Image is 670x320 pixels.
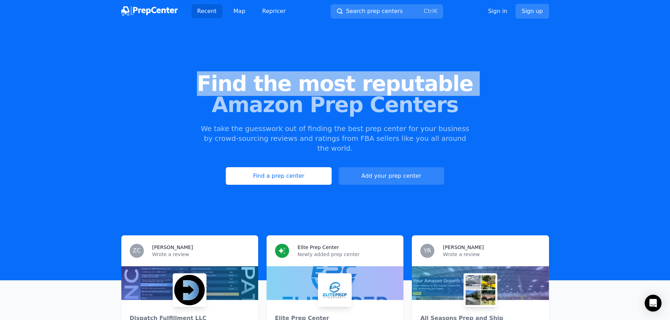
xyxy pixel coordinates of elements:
span: Search prep centers [346,7,403,15]
a: Recent [192,4,222,18]
span: ZC [133,248,140,254]
a: Add your prep center [339,167,444,185]
span: YR [424,248,431,254]
a: Find a prep center [226,167,331,185]
h3: [PERSON_NAME] [443,244,484,251]
p: Wrote a review [443,251,540,258]
a: Map [228,4,251,18]
img: All Seasons Prep and Ship [465,275,496,306]
img: Dispatch Fulfillment LLC [174,275,205,306]
a: Sign in [488,7,508,15]
p: Newly added prep center [298,251,395,258]
div: Open Intercom Messenger [645,295,662,312]
kbd: K [434,8,438,14]
h3: Elite Prep Center [298,244,339,251]
a: Repricer [257,4,292,18]
p: Wrote a review [152,251,250,258]
h3: [PERSON_NAME] [152,244,193,251]
a: Sign up [516,4,549,19]
kbd: Ctrl [424,8,434,14]
span: Find the most reputable [11,73,659,94]
img: PrepCenter [121,6,178,16]
p: We take the guesswork out of finding the best prep center for your business by crowd-sourcing rev... [200,124,470,153]
button: Search prep centersCtrlK [331,4,443,19]
span: Amazon Prep Centers [11,94,659,115]
img: Elite Prep Center [319,275,350,306]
